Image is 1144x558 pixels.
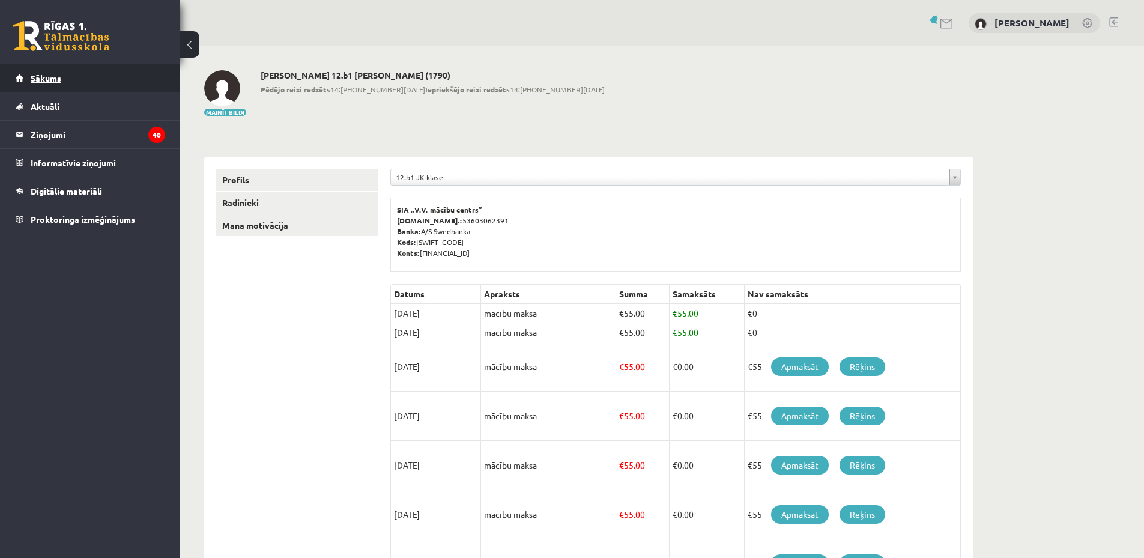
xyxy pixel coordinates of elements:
td: 55.00 [669,304,744,323]
b: Banka: [397,226,421,236]
th: Summa [616,285,670,304]
legend: Informatīvie ziņojumi [31,149,165,177]
td: 0.00 [669,490,744,539]
a: Apmaksāt [771,456,829,475]
span: 12.b1 JK klase [396,169,945,185]
a: Mana motivācija [216,214,378,237]
th: Nav samaksāts [744,285,960,304]
td: [DATE] [391,490,481,539]
td: 0.00 [669,441,744,490]
a: Apmaksāt [771,407,829,425]
a: Radinieki [216,192,378,214]
td: [DATE] [391,392,481,441]
td: mācību maksa [481,441,616,490]
th: Datums [391,285,481,304]
td: mācību maksa [481,323,616,342]
button: Mainīt bildi [204,109,246,116]
span: Digitālie materiāli [31,186,102,196]
a: Digitālie materiāli [16,177,165,205]
span: € [673,459,677,470]
span: € [673,410,677,421]
a: Rīgas 1. Tālmācības vidusskola [13,21,109,51]
span: € [619,459,624,470]
td: mācību maksa [481,304,616,323]
span: € [619,361,624,372]
b: SIA „V.V. mācību centrs” [397,205,483,214]
td: €55 [744,441,960,490]
i: 40 [148,127,165,143]
a: Proktoringa izmēģinājums [16,205,165,233]
span: € [673,327,677,338]
a: Apmaksāt [771,357,829,376]
td: 55.00 [616,490,670,539]
span: € [619,410,624,421]
a: Informatīvie ziņojumi [16,149,165,177]
td: 55.00 [616,304,670,323]
td: €0 [744,323,960,342]
td: €0 [744,304,960,323]
b: [DOMAIN_NAME].: [397,216,462,225]
a: Rēķins [840,505,885,524]
td: 55.00 [616,441,670,490]
legend: Ziņojumi [31,121,165,148]
td: mācību maksa [481,392,616,441]
span: € [619,308,624,318]
a: Rēķins [840,407,885,425]
th: Samaksāts [669,285,744,304]
th: Apraksts [481,285,616,304]
span: Sākums [31,73,61,83]
b: Konts: [397,248,420,258]
span: Aktuāli [31,101,59,112]
span: Proktoringa izmēģinājums [31,214,135,225]
a: Sākums [16,64,165,92]
td: 55.00 [616,342,670,392]
img: Baiba Bērziņa [975,18,987,30]
span: 14:[PHONE_NUMBER][DATE] 14:[PHONE_NUMBER][DATE] [261,84,605,95]
td: mācību maksa [481,342,616,392]
span: € [673,361,677,372]
td: €55 [744,392,960,441]
span: € [673,308,677,318]
a: Rēķins [840,357,885,376]
td: mācību maksa [481,490,616,539]
a: Profils [216,169,378,191]
a: Apmaksāt [771,505,829,524]
a: Aktuāli [16,92,165,120]
td: €55 [744,342,960,392]
h2: [PERSON_NAME] 12.b1 [PERSON_NAME] (1790) [261,70,605,80]
td: [DATE] [391,342,481,392]
td: 55.00 [616,392,670,441]
a: Ziņojumi40 [16,121,165,148]
b: Pēdējo reizi redzēts [261,85,330,94]
span: € [619,327,624,338]
td: [DATE] [391,323,481,342]
a: [PERSON_NAME] [994,17,1070,29]
td: 55.00 [616,323,670,342]
span: € [673,509,677,520]
img: Elizabete Gredzena [204,70,240,106]
a: 12.b1 JK klase [391,169,960,185]
td: 55.00 [669,323,744,342]
td: [DATE] [391,304,481,323]
span: € [619,509,624,520]
b: Kods: [397,237,416,247]
td: €55 [744,490,960,539]
p: 53603062391 A/S Swedbanka [SWIFT_CODE] [FINANCIAL_ID] [397,204,954,258]
b: Iepriekšējo reizi redzēts [425,85,510,94]
td: 0.00 [669,342,744,392]
td: 0.00 [669,392,744,441]
td: [DATE] [391,441,481,490]
a: Rēķins [840,456,885,475]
